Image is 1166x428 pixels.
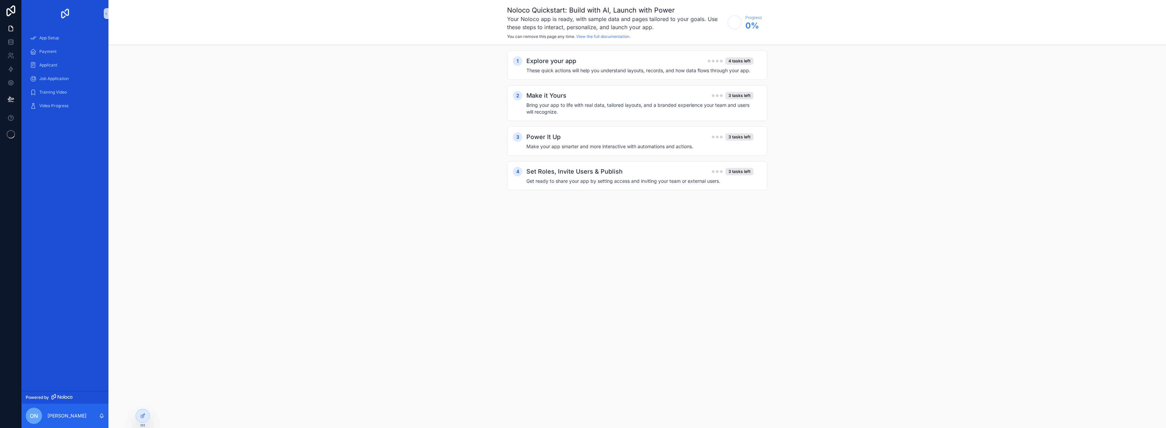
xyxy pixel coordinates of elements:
[513,91,522,100] div: 2
[39,103,68,109] span: Video Progress
[22,27,108,121] div: scrollable content
[526,91,566,100] h2: Make it Yours
[526,56,576,66] h2: Explore your app
[39,76,69,81] span: Job Application
[47,412,86,419] p: [PERSON_NAME]
[725,133,753,141] div: 3 tasks left
[526,132,561,142] h2: Power It Up
[526,67,753,74] h4: These quick actions will help you understand layouts, records, and how data flows through your app.
[725,57,753,65] div: 4 tasks left
[576,34,630,39] a: View the full documentation.
[745,15,762,20] span: Progress
[507,34,575,39] span: You can remove this page any time.
[526,143,753,150] h4: Make your app smarter and more interactive with automations and actions.
[513,132,522,142] div: 3
[513,167,522,176] div: 4
[526,102,753,115] h4: Bring your app to life with real data, tailored layouts, and a branded experience your team and u...
[60,8,71,19] img: App logo
[26,45,104,58] a: Payment
[30,412,38,420] span: ON
[26,32,104,44] a: App Setup
[26,73,104,85] a: Job Application
[22,391,108,404] a: Powered by
[507,5,724,15] h1: Noloco Quickstart: Build with AI, Launch with Power
[39,62,57,68] span: Applicant
[39,35,59,41] span: App Setup
[39,49,57,54] span: Payment
[26,395,49,400] span: Powered by
[526,167,623,176] h2: Set Roles, Invite Users & Publish
[108,45,1166,209] div: scrollable content
[725,92,753,99] div: 3 tasks left
[26,59,104,71] a: Applicant
[745,20,762,31] span: 0 %
[39,90,67,95] span: Training Video
[513,56,522,66] div: 1
[26,100,104,112] a: Video Progress
[526,178,753,184] h4: Get ready to share your app by setting access and inviting your team or external users.
[26,86,104,98] a: Training Video
[507,15,724,31] h3: Your Noloco app is ready, with sample data and pages tailored to your goals. Use these steps to i...
[725,168,753,175] div: 3 tasks left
